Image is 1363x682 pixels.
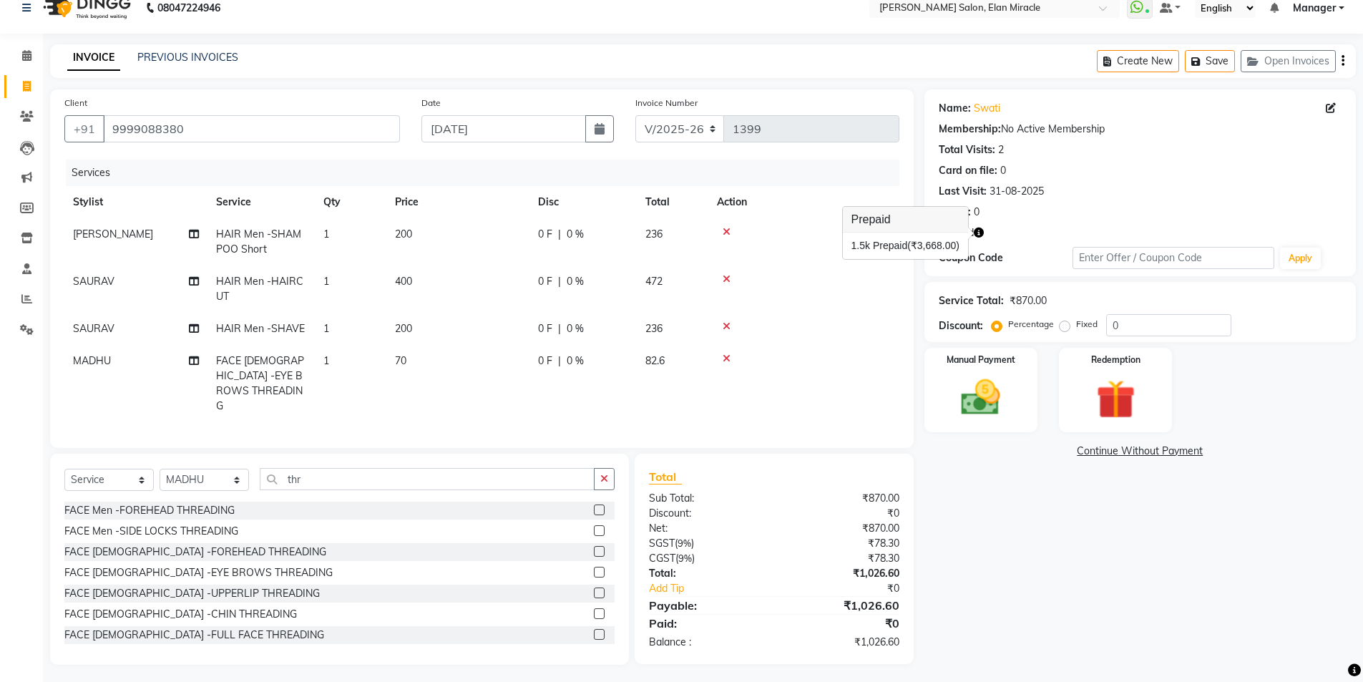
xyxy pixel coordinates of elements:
div: 5k Prepaid [851,238,959,253]
div: 0 [974,205,979,220]
div: Last Visit: [939,184,987,199]
div: ₹870.00 [774,521,910,536]
span: 1 [323,228,329,240]
label: Percentage [1008,318,1054,331]
img: _gift.svg [1084,375,1148,424]
span: [PERSON_NAME] [73,228,153,240]
th: Qty [315,186,386,218]
th: Total [637,186,708,218]
div: 2 [998,142,1004,157]
div: Card on file: [939,163,997,178]
div: Membership: [939,122,1001,137]
div: FACE Men -FOREHEAD THREADING [64,503,235,518]
span: CGST [649,552,675,565]
div: ₹78.30 [774,551,910,566]
div: Total: [638,566,774,581]
div: ₹1,026.60 [774,566,910,581]
a: Swati [974,101,1000,116]
label: Date [421,97,441,109]
th: Action [708,186,899,218]
span: HAIR Men -SHAVE [216,322,305,335]
div: ₹870.00 [1010,293,1047,308]
span: 0 % [567,274,584,289]
th: Price [386,186,529,218]
div: ( ) [638,536,774,551]
div: FACE Men -SIDE LOCKS THREADING [64,524,238,539]
span: 70 [395,354,406,367]
button: Apply [1280,248,1321,269]
span: 200 [395,322,412,335]
th: Service [207,186,315,218]
input: Enter Offer / Coupon Code [1073,247,1274,269]
span: SGST [649,537,675,550]
label: Invoice Number [635,97,698,109]
span: SAURAV [73,275,114,288]
span: 1. [851,240,860,251]
button: Create New [1097,50,1179,72]
span: 200 [395,228,412,240]
div: ₹1,026.60 [774,635,910,650]
div: Payable: [638,597,774,614]
div: Balance : [638,635,774,650]
div: Paid: [638,615,774,632]
div: Discount: [638,506,774,521]
span: | [558,227,561,242]
div: FACE [DEMOGRAPHIC_DATA] -FOREHEAD THREADING [64,545,326,560]
div: ₹0 [774,615,910,632]
div: ₹0 [774,506,910,521]
div: FACE [DEMOGRAPHIC_DATA] -UPPERLIP THREADING [64,586,320,601]
span: 1 [323,354,329,367]
span: 1 [323,322,329,335]
span: Manager [1293,1,1336,16]
span: 236 [645,322,663,335]
div: ₹78.30 [774,536,910,551]
span: 9% [678,552,692,564]
div: ₹1,026.60 [774,597,910,614]
label: Manual Payment [947,354,1015,366]
label: Redemption [1091,354,1140,366]
span: (₹3,668.00) [907,240,959,251]
button: +91 [64,115,104,142]
label: Client [64,97,87,109]
div: Net: [638,521,774,536]
button: Save [1185,50,1235,72]
div: 31-08-2025 [990,184,1044,199]
a: INVOICE [67,45,120,71]
div: ( ) [638,551,774,566]
span: | [558,274,561,289]
div: Sub Total: [638,491,774,506]
img: _cash.svg [949,375,1012,420]
span: 0 F [538,321,552,336]
span: 1 [323,275,329,288]
th: Disc [529,186,637,218]
span: 82.6 [645,354,665,367]
div: Services [66,160,910,186]
div: ₹0 [797,581,910,596]
div: Name: [939,101,971,116]
div: No Active Membership [939,122,1342,137]
span: | [558,321,561,336]
div: FACE [DEMOGRAPHIC_DATA] -FULL FACE THREADING [64,628,324,643]
button: Open Invoices [1241,50,1336,72]
input: Search by Name/Mobile/Email/Code [103,115,400,142]
th: Stylist [64,186,207,218]
div: Total Visits: [939,142,995,157]
span: 0 F [538,354,552,369]
label: Fixed [1076,318,1098,331]
span: 236 [645,228,663,240]
a: Continue Without Payment [927,444,1353,459]
div: 0 [1000,163,1006,178]
div: Coupon Code [939,250,1073,266]
span: Total [649,469,682,484]
span: 0 % [567,321,584,336]
span: HAIR Men -SHAMPOO Short [216,228,301,255]
span: 0 F [538,227,552,242]
span: 0 % [567,354,584,369]
span: HAIR Men -HAIRCUT [216,275,303,303]
span: 400 [395,275,412,288]
div: Discount: [939,318,983,333]
a: PREVIOUS INVOICES [137,51,238,64]
div: FACE [DEMOGRAPHIC_DATA] -EYE BROWS THREADING [64,565,333,580]
span: 9% [678,537,691,549]
span: | [558,354,561,369]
